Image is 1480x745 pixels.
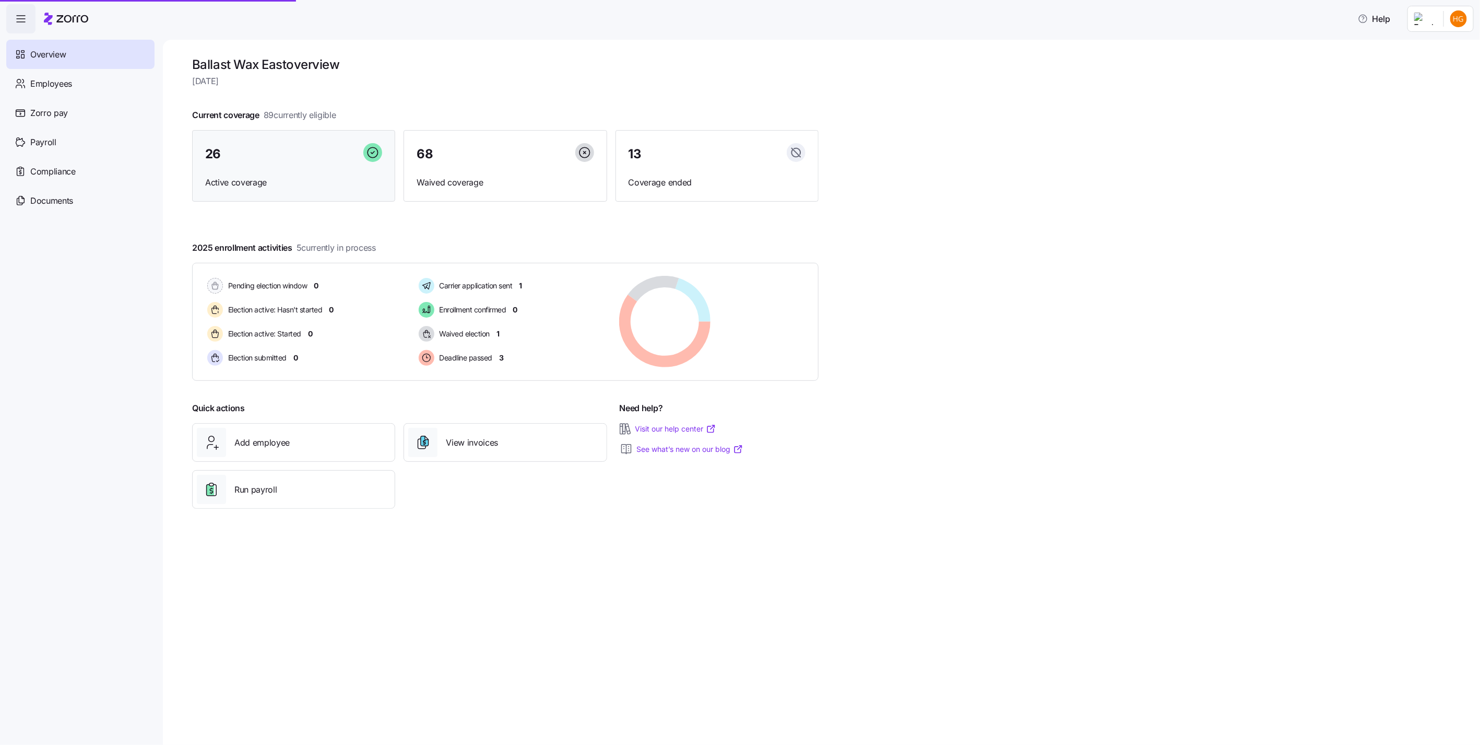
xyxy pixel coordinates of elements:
[225,329,301,339] span: Election active: Started
[446,436,498,449] span: View invoices
[192,75,819,88] span: [DATE]
[1349,8,1399,29] button: Help
[629,148,642,160] span: 13
[519,281,523,291] span: 1
[6,98,155,127] a: Zorro pay
[496,329,500,339] span: 1
[30,136,56,149] span: Payroll
[417,148,433,160] span: 68
[205,148,221,160] span: 26
[436,353,493,363] span: Deadline passed
[30,77,72,90] span: Employees
[225,281,307,291] span: Pending election window
[234,436,290,449] span: Add employee
[192,56,819,73] h1: Ballast Wax East overview
[30,107,68,120] span: Zorro pay
[314,281,319,291] span: 0
[234,483,277,496] span: Run payroll
[264,109,336,122] span: 89 currently eligible
[436,329,490,339] span: Waived election
[329,305,334,315] span: 0
[192,241,376,254] span: 2025 enrollment activities
[192,109,336,122] span: Current coverage
[1450,10,1467,27] img: 4d4a49a1e90b0a9e083c980d43f52afb
[417,176,594,189] span: Waived coverage
[1414,13,1435,25] img: Employer logo
[225,353,287,363] span: Election submitted
[620,402,663,415] span: Need help?
[30,165,76,178] span: Compliance
[513,305,518,315] span: 0
[6,40,155,69] a: Overview
[436,305,506,315] span: Enrollment confirmed
[6,69,155,98] a: Employees
[293,353,298,363] span: 0
[30,48,66,61] span: Overview
[225,305,323,315] span: Election active: Hasn't started
[205,176,382,189] span: Active coverage
[297,241,376,254] span: 5 currently in process
[637,444,743,455] a: See what’s new on our blog
[635,424,716,434] a: Visit our help center
[192,402,245,415] span: Quick actions
[30,194,73,207] span: Documents
[6,127,155,157] a: Payroll
[499,353,504,363] span: 3
[436,281,513,291] span: Carrier application sent
[6,186,155,215] a: Documents
[1358,13,1391,25] span: Help
[308,329,313,339] span: 0
[629,176,806,189] span: Coverage ended
[6,157,155,186] a: Compliance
